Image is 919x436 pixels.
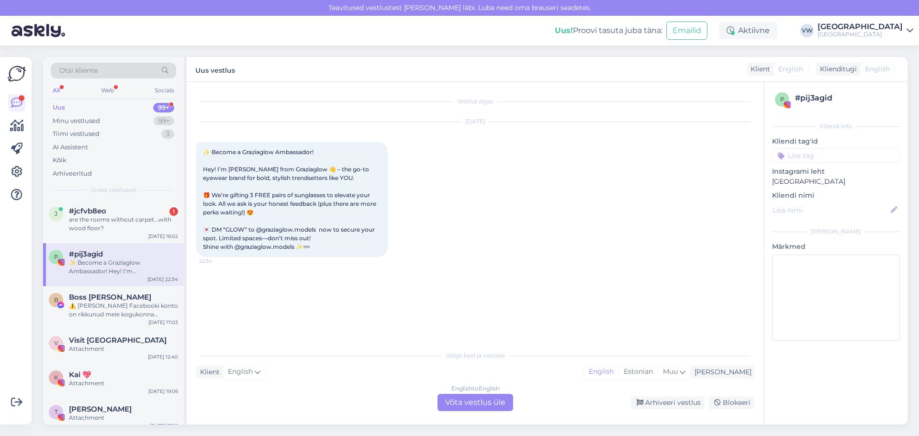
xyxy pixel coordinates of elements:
[818,31,903,38] div: [GEOGRAPHIC_DATA]
[778,64,803,74] span: English
[55,408,58,415] span: T
[148,353,178,360] div: [DATE] 12:40
[53,156,67,165] div: Kõik
[55,210,57,217] span: j
[772,122,900,131] div: Kliendi info
[53,169,92,179] div: Arhiveeritud
[54,374,58,381] span: K
[51,84,62,97] div: All
[59,66,98,76] span: Otsi kliente
[91,186,136,194] span: Uued vestlused
[747,64,770,74] div: Klient
[437,394,513,411] div: Võta vestlus üle
[69,207,106,215] span: #jcfvb8eo
[153,103,174,112] div: 99+
[69,215,178,233] div: are the rooms without carpet...with wood floor?
[772,227,900,236] div: [PERSON_NAME]
[53,116,100,126] div: Minu vestlused
[99,84,116,97] div: Web
[773,205,889,215] input: Lisa nimi
[53,143,88,152] div: AI Assistent
[196,117,754,126] div: [DATE]
[772,242,900,252] p: Märkmed
[719,22,777,39] div: Aktiivne
[772,148,900,163] input: Lisa tag
[147,276,178,283] div: [DATE] 22:34
[555,26,573,35] b: Uus!
[69,293,151,302] span: Boss Stanley
[169,207,178,216] div: 1
[53,103,65,112] div: Uus
[772,136,900,146] p: Kliendi tag'id
[196,351,754,360] div: Valige keel ja vastake
[153,84,176,97] div: Socials
[555,25,662,36] div: Proovi tasuta juba täna:
[772,167,900,177] p: Instagrami leht
[69,405,132,414] span: Tuija Hyrskylahti
[69,250,103,258] span: #pij3agid
[154,116,174,126] div: 99+
[148,319,178,326] div: [DATE] 17:03
[199,257,235,265] span: 22:34
[161,129,174,139] div: 3
[203,148,378,250] span: ✨ Become a Graziaglow Ambassador! Hey! I’m [PERSON_NAME] from Graziaglow 👋 – the go-to eyewear br...
[772,190,900,201] p: Kliendi nimi
[772,177,900,187] p: [GEOGRAPHIC_DATA]
[666,22,707,40] button: Emailid
[631,396,705,409] div: Arhiveeri vestlus
[196,97,754,106] div: Vestlus algas
[54,253,58,260] span: p
[53,129,100,139] div: Tiimi vestlused
[618,365,658,379] div: Estonian
[818,23,903,31] div: [GEOGRAPHIC_DATA]
[818,23,913,38] a: [GEOGRAPHIC_DATA][GEOGRAPHIC_DATA]
[451,384,500,393] div: English to English
[69,345,178,353] div: Attachment
[54,296,58,303] span: B
[69,258,178,276] div: ✨ Become a Graziaglow Ambassador! Hey! I’m [PERSON_NAME] from Graziaglow 👋 – the go-to eyewear br...
[69,414,178,422] div: Attachment
[8,65,26,83] img: Askly Logo
[196,367,220,377] div: Klient
[795,92,897,104] div: # pij3agid
[148,233,178,240] div: [DATE] 16:02
[708,396,754,409] div: Blokeeri
[228,367,253,377] span: English
[150,422,178,429] div: [DATE] 17:19
[865,64,890,74] span: English
[780,96,785,103] span: p
[148,388,178,395] div: [DATE] 19:06
[69,370,91,379] span: Kai 💖
[800,24,814,37] div: VW
[584,365,618,379] div: English
[663,367,678,376] span: Muu
[69,379,178,388] div: Attachment
[691,367,751,377] div: [PERSON_NAME]
[54,339,58,347] span: V
[69,336,167,345] span: Visit Pärnu
[195,63,235,76] label: Uus vestlus
[69,302,178,319] div: ⚠️ [PERSON_NAME] Facebooki konto on rikkunud meie kogukonna standardeid. Meie süsteem on saanud p...
[816,64,857,74] div: Klienditugi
